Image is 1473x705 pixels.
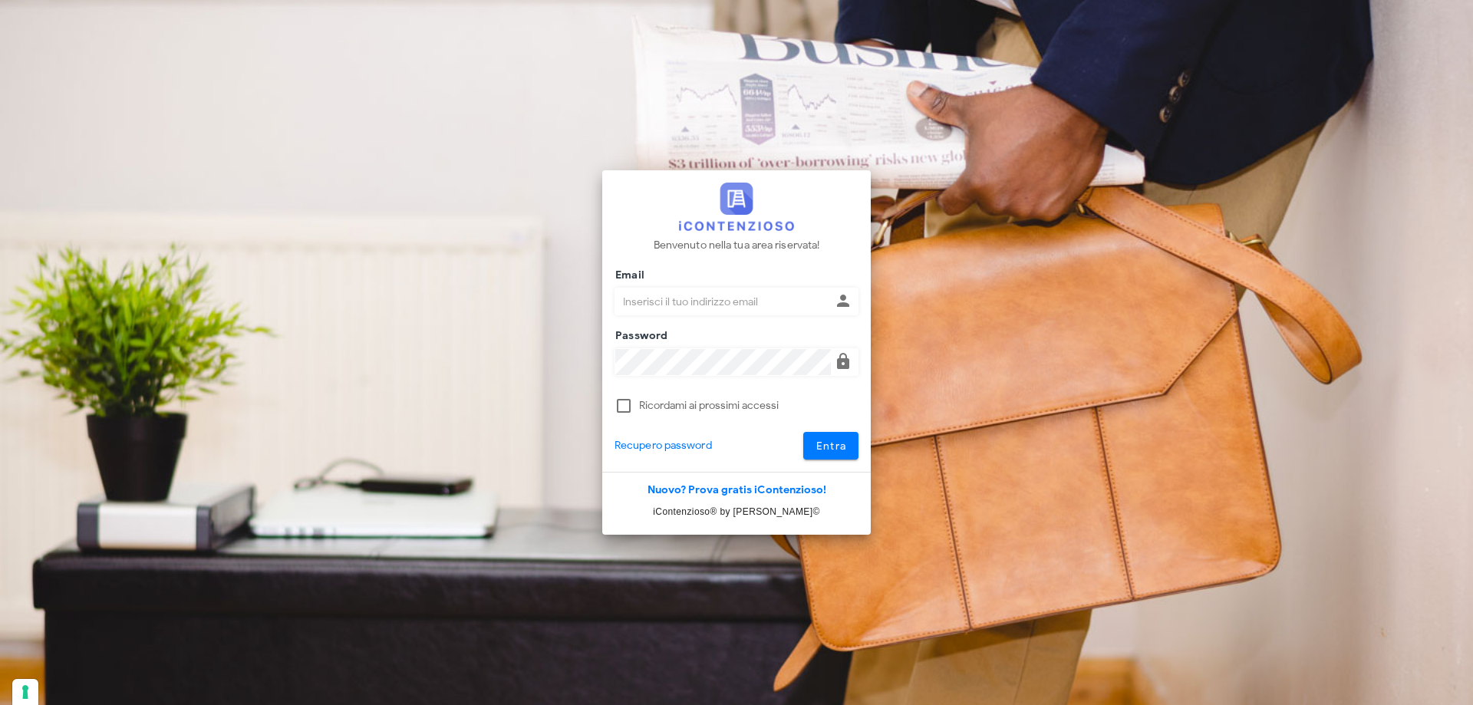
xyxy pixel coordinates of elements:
button: Entra [803,432,859,460]
button: Le tue preferenze relative al consenso per le tecnologie di tracciamento [12,679,38,705]
label: Password [611,328,668,344]
a: Nuovo? Prova gratis iContenzioso! [648,483,826,496]
span: Entra [816,440,847,453]
input: Inserisci il tuo indirizzo email [615,288,831,315]
p: iContenzioso® by [PERSON_NAME]© [602,504,871,519]
p: Benvenuto nella tua area riservata! [654,237,820,254]
a: Recupero password [615,437,712,454]
label: Ricordami ai prossimi accessi [639,398,858,413]
label: Email [611,268,644,283]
